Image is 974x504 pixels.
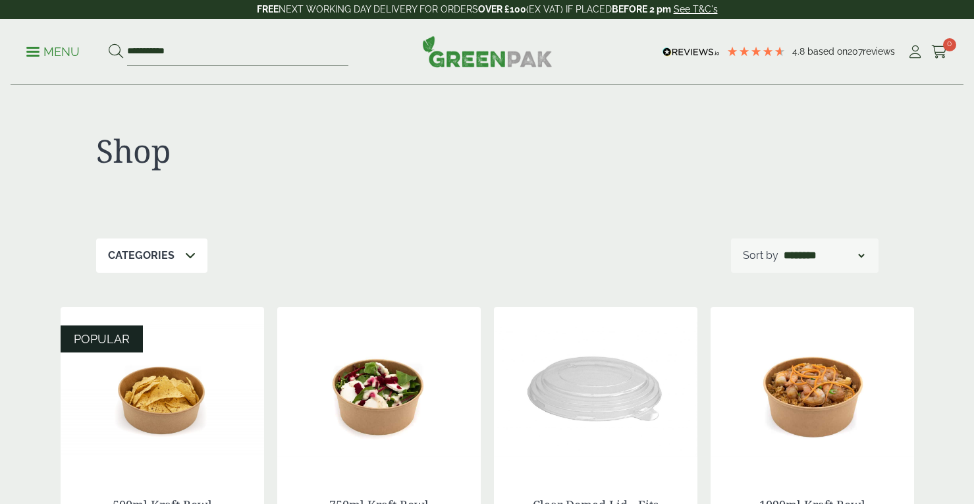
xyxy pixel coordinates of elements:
[108,248,175,264] p: Categories
[612,4,671,14] strong: BEFORE 2 pm
[26,44,80,60] p: Menu
[422,36,553,67] img: GreenPak Supplies
[726,45,786,57] div: 4.79 Stars
[494,307,697,472] img: Clear Domed Lid - Fits 750ml-0
[907,45,923,59] i: My Account
[863,46,895,57] span: reviews
[61,307,264,472] img: Kraft Bowl 500ml with Nachos
[26,44,80,57] a: Menu
[711,307,914,472] img: Kraft Bowl 1090ml with Prawns and Rice
[663,47,720,57] img: REVIEWS.io
[257,4,279,14] strong: FREE
[848,46,863,57] span: 207
[674,4,718,14] a: See T&C's
[74,332,130,346] span: POPULAR
[96,132,487,170] h1: Shop
[931,42,948,62] a: 0
[792,46,807,57] span: 4.8
[743,248,778,264] p: Sort by
[478,4,526,14] strong: OVER £100
[943,38,956,51] span: 0
[781,248,867,264] select: Shop order
[277,307,481,472] img: Kraft Bowl 750ml with Goats Cheese Salad Open
[931,45,948,59] i: Cart
[807,46,848,57] span: Based on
